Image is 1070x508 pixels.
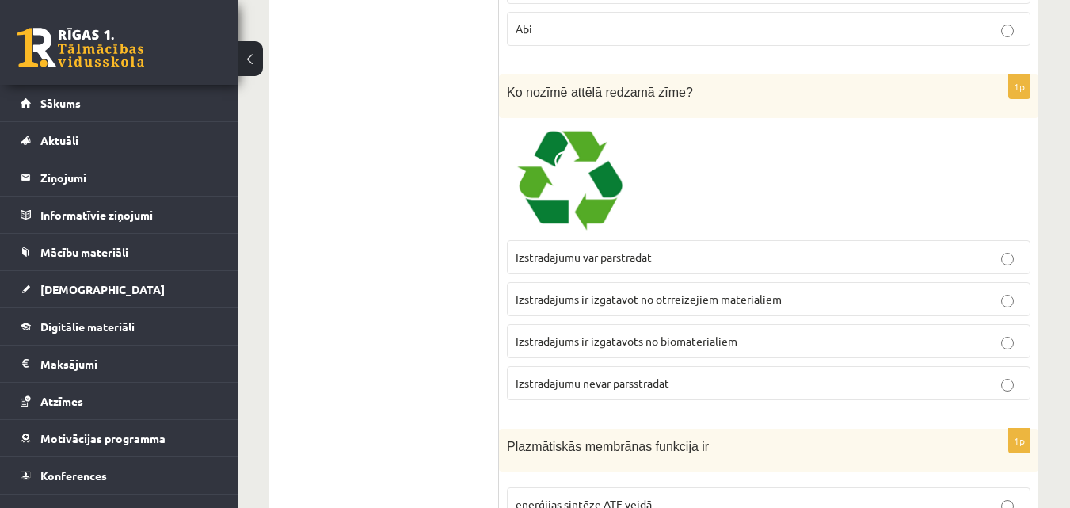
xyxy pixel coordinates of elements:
[40,159,218,196] legend: Ziņojumi
[21,457,218,494] a: Konferences
[21,346,218,382] a: Maksājumi
[1001,337,1014,349] input: Izstrādājums ir izgatavots no biomateriāliem
[17,28,144,67] a: Rīgas 1. Tālmācības vidusskola
[516,21,532,36] span: Abi
[1008,74,1030,99] p: 1p
[40,96,81,110] span: Sākums
[516,292,782,306] span: Izstrādājums ir izgatavot no otrreizējiem materiāliem
[516,376,669,390] span: Izstrādājumu nevar pārsstrādāt
[21,234,218,270] a: Mācību materiāli
[21,85,218,121] a: Sākums
[507,126,626,232] img: 1.png
[40,431,166,445] span: Motivācijas programma
[40,133,78,147] span: Aktuāli
[21,420,218,456] a: Motivācijas programma
[21,159,218,196] a: Ziņojumi
[40,245,128,259] span: Mācību materiāli
[507,86,693,99] span: Ko nozīmē attēlā redzamā zīme?
[1001,379,1014,392] input: Izstrādājumu nevar pārsstrādāt
[1001,25,1014,37] input: Abi
[40,319,135,334] span: Digitālie materiāli
[507,440,709,453] span: Plazmātiskās membrānas funkcija ir
[40,394,83,408] span: Atzīmes
[21,383,218,419] a: Atzīmes
[40,282,165,296] span: [DEMOGRAPHIC_DATA]
[1001,295,1014,307] input: Izstrādājums ir izgatavot no otrreizējiem materiāliem
[516,250,652,264] span: Izstrādājumu var pārstrādāt
[21,197,218,233] a: Informatīvie ziņojumi
[1001,253,1014,265] input: Izstrādājumu var pārstrādāt
[40,468,107,483] span: Konferences
[21,271,218,307] a: [DEMOGRAPHIC_DATA]
[21,122,218,159] a: Aktuāli
[1008,428,1030,453] p: 1p
[21,308,218,345] a: Digitālie materiāli
[516,334,737,348] span: Izstrādājums ir izgatavots no biomateriāliem
[40,346,218,382] legend: Maksājumi
[40,197,218,233] legend: Informatīvie ziņojumi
